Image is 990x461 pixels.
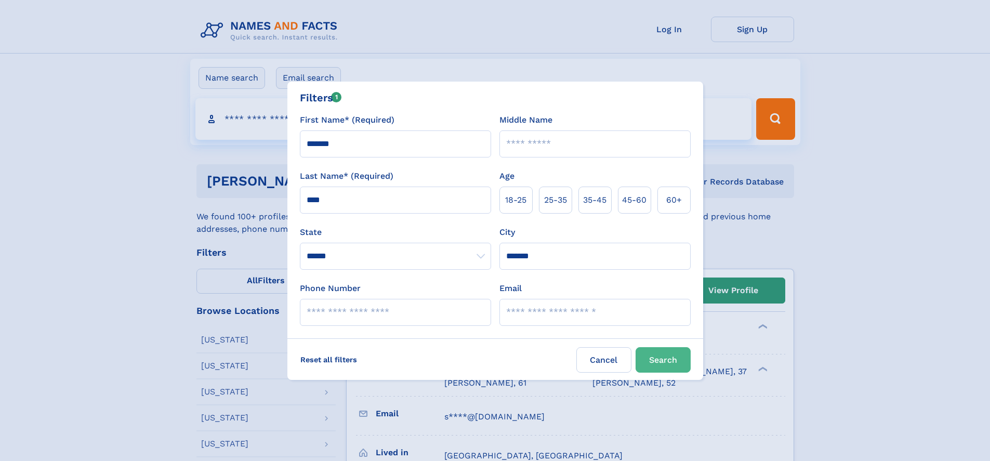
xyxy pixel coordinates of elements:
label: State [300,226,491,239]
span: 45‑60 [622,194,646,206]
label: First Name* (Required) [300,114,394,126]
span: 60+ [666,194,682,206]
span: 18‑25 [505,194,526,206]
div: Filters [300,90,342,106]
label: Phone Number [300,282,361,295]
span: 35‑45 [583,194,606,206]
label: City [499,226,515,239]
label: Email [499,282,522,295]
label: Cancel [576,347,631,373]
label: Reset all filters [294,347,364,372]
label: Age [499,170,514,182]
label: Middle Name [499,114,552,126]
button: Search [636,347,691,373]
label: Last Name* (Required) [300,170,393,182]
span: 25‑35 [544,194,567,206]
